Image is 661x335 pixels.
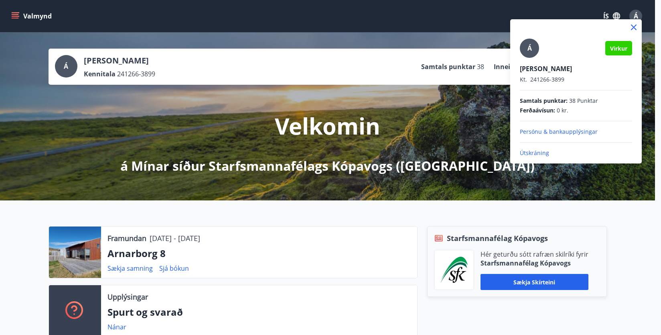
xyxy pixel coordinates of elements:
p: [PERSON_NAME] [520,64,632,73]
span: 38 Punktar [569,97,598,105]
span: Virkur [610,45,627,52]
span: 0 kr. [557,106,568,114]
p: 241266-3899 [520,76,632,84]
span: Ferðaávísun : [520,106,555,114]
span: Á [527,44,532,53]
span: Samtals punktar : [520,97,568,105]
p: Persónu & bankaupplýsingar [520,128,632,136]
span: Kt. [520,76,527,83]
p: Útskráning [520,149,632,157]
